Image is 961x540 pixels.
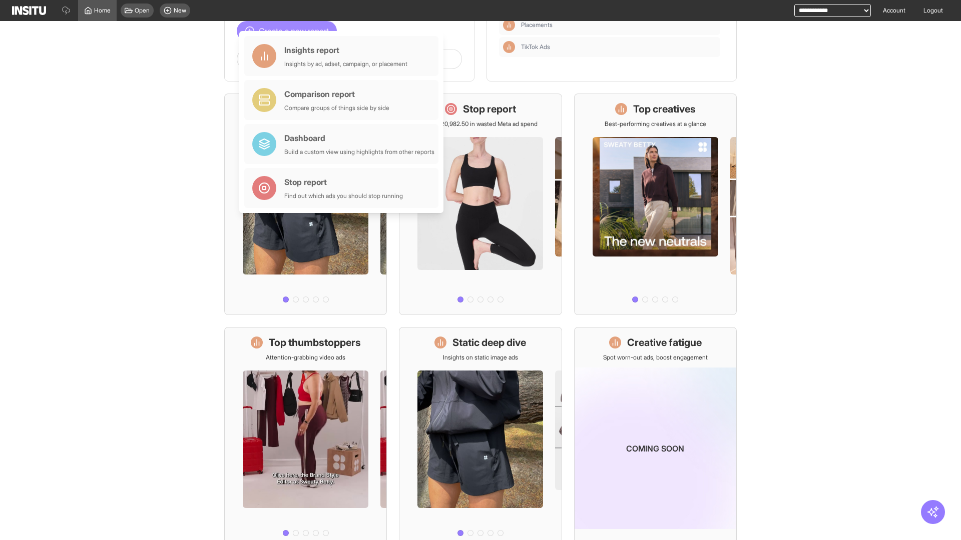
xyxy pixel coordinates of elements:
[463,102,516,116] h1: Stop report
[284,104,389,112] div: Compare groups of things side by side
[266,353,345,361] p: Attention-grabbing video ads
[503,19,515,31] div: Insights
[224,93,387,315] a: What's live nowSee all active ads instantly
[284,60,407,68] div: Insights by ad, adset, campaign, or placement
[135,6,150,14] span: Open
[521,21,553,29] span: Placements
[284,132,434,144] div: Dashboard
[521,21,716,29] span: Placements
[399,93,562,315] a: Stop reportSave £20,982.50 in wasted Meta ad spend
[174,6,186,14] span: New
[633,102,696,116] h1: Top creatives
[237,21,337,41] button: Create a new report
[521,43,716,51] span: TikTok Ads
[269,335,361,349] h1: Top thumbstoppers
[12,6,46,15] img: Logo
[284,88,389,100] div: Comparison report
[284,176,403,188] div: Stop report
[284,148,434,156] div: Build a custom view using highlights from other reports
[284,192,403,200] div: Find out which ads you should stop running
[94,6,111,14] span: Home
[503,41,515,53] div: Insights
[605,120,706,128] p: Best-performing creatives at a glance
[259,25,329,37] span: Create a new report
[452,335,526,349] h1: Static deep dive
[443,353,518,361] p: Insights on static image ads
[284,44,407,56] div: Insights report
[521,43,550,51] span: TikTok Ads
[423,120,538,128] p: Save £20,982.50 in wasted Meta ad spend
[574,93,737,315] a: Top creativesBest-performing creatives at a glance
